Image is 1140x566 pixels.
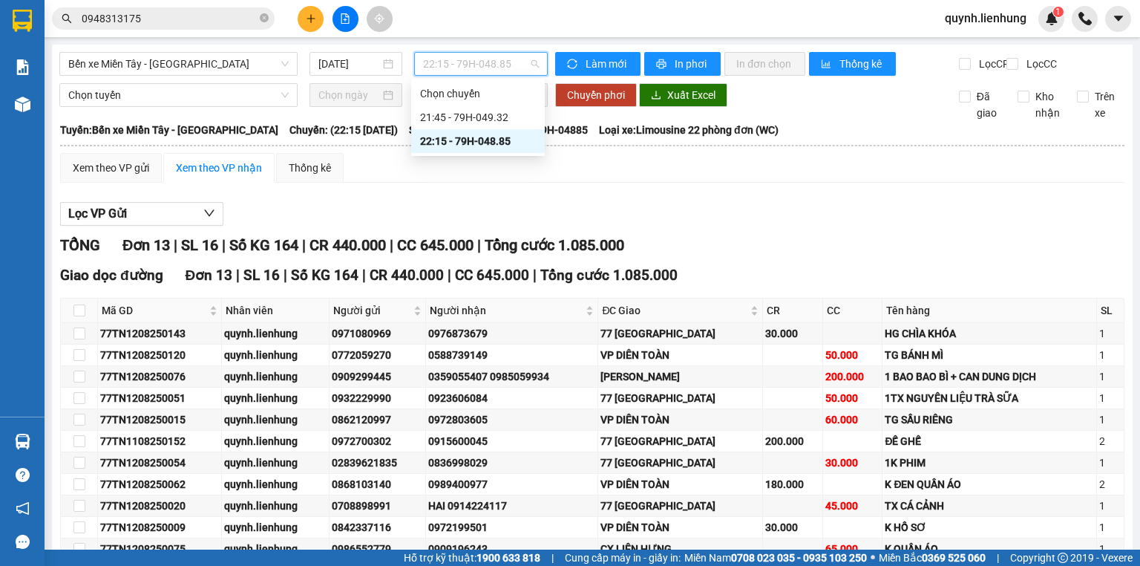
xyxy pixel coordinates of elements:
[420,85,536,102] div: Chọn chuyến
[224,325,327,342] div: quynh.lienhung
[100,390,219,406] div: 77TN1208250051
[765,325,820,342] div: 30.000
[222,299,330,323] th: Nhân viên
[555,83,637,107] button: Chuyển phơi
[224,433,327,449] div: quynh.lienhung
[885,519,1094,536] div: K HỒ SƠ
[724,52,805,76] button: In đơn chọn
[600,325,760,342] div: 77 [GEOGRAPHIC_DATA]
[100,455,219,471] div: 77TN1208250054
[1099,325,1121,342] div: 1
[306,13,316,24] span: plus
[1078,12,1092,25] img: phone-icon
[885,390,1094,406] div: 1TX NGUYÊN LIỆU TRÀ SỮA
[825,347,880,363] div: 50.000
[684,550,867,566] span: Miền Nam
[102,302,206,319] span: Mã GD
[224,390,327,406] div: quynh.lienhung
[98,431,222,452] td: 77TN1108250152
[997,550,999,566] span: |
[428,455,596,471] div: 0836998029
[565,550,681,566] span: Cung cấp máy in - giấy in:
[100,347,219,363] div: 77TN1208250120
[298,6,324,32] button: plus
[1099,541,1121,557] div: 1
[60,236,100,254] span: TỔNG
[318,87,379,103] input: Chọn ngày
[186,267,233,284] span: Đơn 13
[82,10,257,27] input: Tìm tên, số ĐT hoặc mã đơn
[332,519,423,536] div: 0842337116
[16,535,30,549] span: message
[885,476,1094,492] div: K ĐEN QUẦN ÁO
[16,468,30,482] span: question-circle
[15,434,30,449] img: warehouse-icon
[600,455,760,471] div: 77 [GEOGRAPHIC_DATA]
[1099,498,1121,514] div: 1
[1099,412,1121,428] div: 1
[260,13,269,22] span: close-circle
[600,476,760,492] div: VP DIÊN TOÀN
[885,498,1094,514] div: TX CÁ CẢNH
[871,555,875,561] span: ⚪️
[332,347,423,363] div: 0772059270
[922,552,986,564] strong: 0369 525 060
[98,474,222,495] td: 77TN1208250062
[825,390,880,406] div: 50.000
[1045,12,1058,25] img: icon-new-feature
[309,236,386,254] span: CR 440.000
[933,9,1038,27] span: quynh.lienhung
[656,59,669,71] span: printer
[885,368,1094,385] div: 1 BAO BAO BÌ + CAN DUNG DỊCH
[600,541,760,557] div: CX LIÊN HƯNG
[333,302,410,319] span: Người gửi
[100,476,219,492] div: 77TN1208250062
[332,541,423,557] div: 0986552779
[599,122,779,138] span: Loại xe: Limousine 22 phòng đơn (WC)
[13,10,32,32] img: logo-vxr
[428,519,596,536] div: 0972199501
[100,498,219,514] div: 77TN1208250020
[839,56,884,72] span: Thống kê
[1058,553,1068,563] span: copyright
[825,368,880,385] div: 200.000
[229,236,298,254] span: Số KG 164
[667,87,715,103] span: Xuất Excel
[885,412,1094,428] div: TG SẦU RIÊNG
[879,550,986,566] span: Miền Bắc
[15,59,30,75] img: solution-icon
[1099,519,1121,536] div: 1
[98,388,222,409] td: 77TN1208250051
[825,455,880,471] div: 30.000
[16,501,30,515] span: notification
[367,6,393,32] button: aim
[318,56,379,72] input: 12/08/2025
[224,519,327,536] div: quynh.lienhung
[600,519,760,536] div: VP DIÊN TOÀN
[224,412,327,428] div: quynh.lienhung
[332,368,423,385] div: 0909299445
[1055,7,1061,17] span: 1
[971,88,1007,121] span: Đã giao
[885,347,1094,363] div: TG BÁNH MÌ
[428,390,596,406] div: 0923606084
[302,236,306,254] span: |
[428,368,596,385] div: 0359055407 0985059934
[420,133,536,149] div: 22:15 - 79H-048.85
[731,552,867,564] strong: 0708 023 035 - 0935 103 250
[340,13,350,24] span: file-add
[1029,88,1066,121] span: Kho nhận
[1112,12,1125,25] span: caret-down
[409,122,493,138] span: Số xe: 79H-048.85
[428,433,596,449] div: 0915600045
[174,236,177,254] span: |
[332,6,358,32] button: file-add
[100,412,219,428] div: 77TN1208250015
[973,56,1012,72] span: Lọc CR
[600,347,760,363] div: VP DIÊN TOÀN
[765,519,820,536] div: 30.000
[236,267,240,284] span: |
[765,433,820,449] div: 200.000
[567,59,580,71] span: sync
[540,267,678,284] span: Tổng cước 1.085.000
